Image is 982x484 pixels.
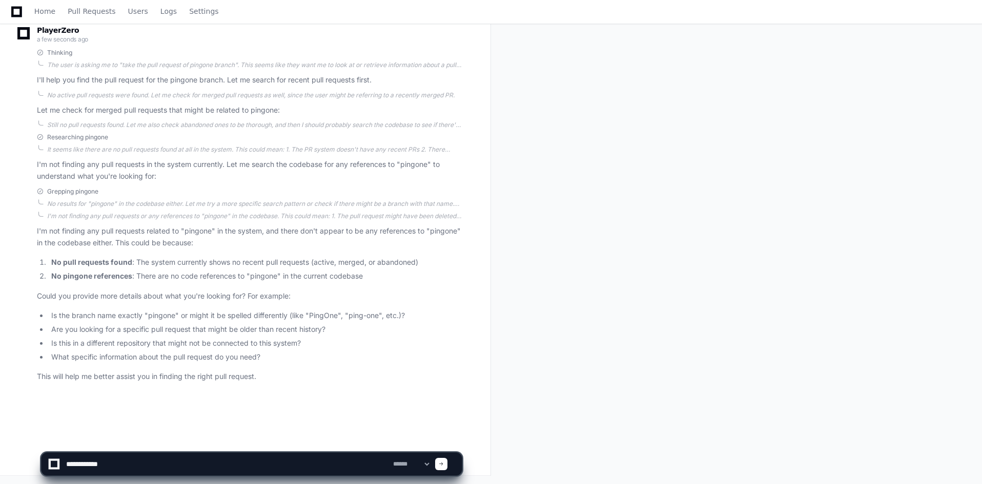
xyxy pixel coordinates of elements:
div: No results for "pingone" in the codebase either. Let me try a more specific search pattern or che... [47,200,462,208]
span: PlayerZero [37,27,79,33]
div: It seems like there are no pull requests found at all in the system. This could mean: 1. The PR s... [47,145,462,154]
div: The user is asking me to "take the pull request of pingone branch". This seems like they want me ... [47,61,462,69]
div: I'm not finding any pull requests or any references to "pingone" in the codebase. This could mean... [47,212,462,220]
span: Settings [189,8,218,14]
span: Home [34,8,55,14]
p: I'm not finding any pull requests related to "pingone" in the system, and there don't appear to b... [37,225,462,249]
span: Grepping pingone [47,187,98,196]
span: a few seconds ago [37,35,88,43]
span: Users [128,8,148,14]
li: Is this in a different repository that might not be connected to this system? [48,338,462,349]
li: What specific information about the pull request do you need? [48,351,462,363]
li: Are you looking for a specific pull request that might be older than recent history? [48,324,462,335]
span: Researching pingone [47,133,108,141]
strong: No pull requests found [51,258,132,266]
p: I'll help you find the pull request for the pingone branch. Let me search for recent pull request... [37,74,462,86]
strong: No pingone references [51,271,132,280]
p: I'm not finding any pull requests in the system currently. Let me search the codebase for any ref... [37,159,462,182]
p: This will help me better assist you in finding the right pull request. [37,371,462,383]
span: Thinking [47,49,72,57]
p: Let me check for merged pull requests that might be related to pingone: [37,104,462,116]
div: Still no pull requests found. Let me also check abandoned ones to be thorough, and then I should ... [47,121,462,129]
li: : There are no code references to "pingone" in the current codebase [48,270,462,282]
span: Logs [160,8,177,14]
li: : The system currently shows no recent pull requests (active, merged, or abandoned) [48,257,462,268]
p: Could you provide more details about what you're looking for? For example: [37,290,462,302]
span: Pull Requests [68,8,115,14]
div: No active pull requests were found. Let me check for merged pull requests as well, since the user... [47,91,462,99]
li: Is the branch name exactly "pingone" or might it be spelled differently (like "PingOne", "ping-on... [48,310,462,322]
